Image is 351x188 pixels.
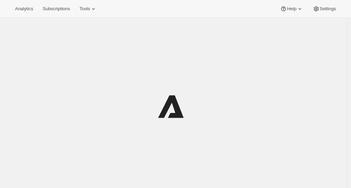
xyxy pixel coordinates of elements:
[79,6,90,12] span: Tools
[276,4,307,14] button: Help
[287,6,296,12] span: Help
[11,4,37,14] button: Analytics
[75,4,101,14] button: Tools
[39,4,74,14] button: Subscriptions
[43,6,70,12] span: Subscriptions
[15,6,33,12] span: Analytics
[309,4,340,14] button: Settings
[320,6,336,12] span: Settings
